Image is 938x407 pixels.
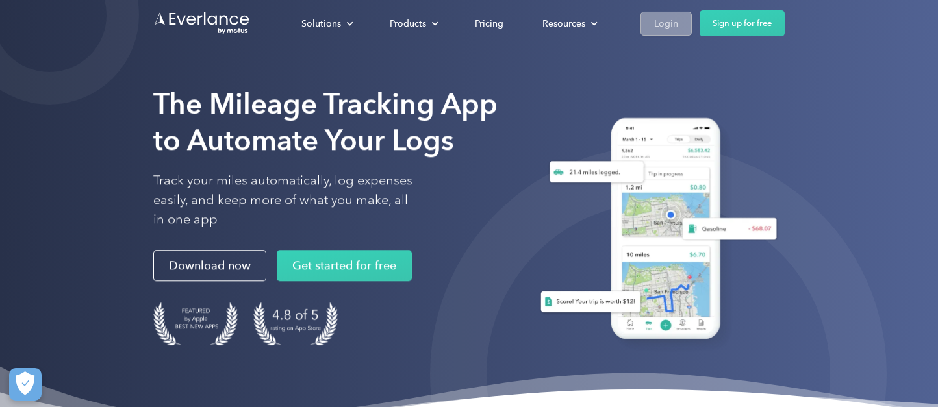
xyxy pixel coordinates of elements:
div: Resources [529,12,608,34]
a: Download now [153,250,266,281]
button: Cookies Settings [9,368,42,401]
a: Sign up for free [700,10,785,36]
img: 4.9 out of 5 stars on the app store [253,302,338,345]
a: Go to homepage [153,11,251,36]
img: Everlance, mileage tracker app, expense tracking app [525,108,785,354]
img: Badge for Featured by Apple Best New Apps [153,302,238,345]
div: Solutions [301,15,341,31]
p: Track your miles automatically, log expenses easily, and keep more of what you make, all in one app [153,171,413,229]
div: Products [390,15,426,31]
strong: The Mileage Tracking App to Automate Your Logs [153,86,498,157]
div: Resources [542,15,585,31]
a: Pricing [462,12,516,34]
a: Get started for free [277,250,412,281]
div: Login [654,15,678,31]
div: Products [377,12,449,34]
div: Pricing [475,15,503,31]
div: Solutions [288,12,364,34]
a: Login [640,11,692,35]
